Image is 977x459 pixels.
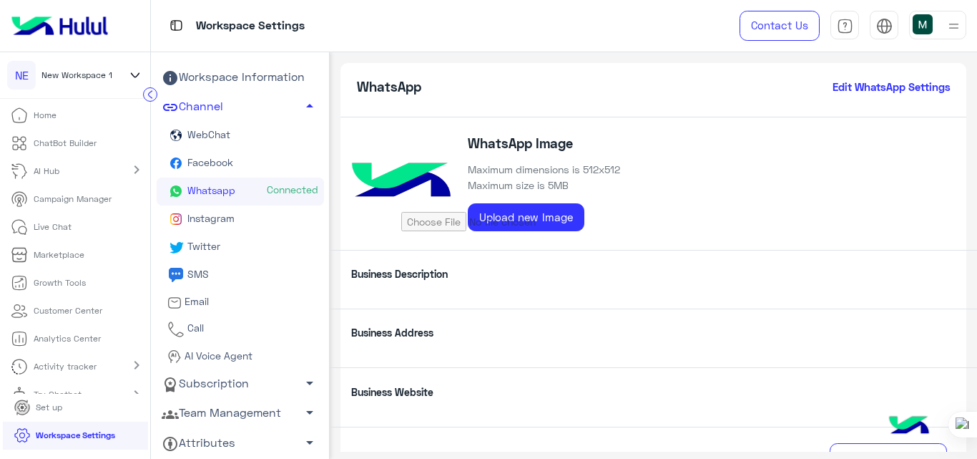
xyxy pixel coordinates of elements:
[157,63,324,92] a: Workspace Information
[340,266,549,281] p: Business Description
[167,266,185,284] img: sms icon
[128,357,145,374] mat-icon: chevron_right
[182,295,209,307] span: Email
[301,97,318,115] span: arrow_drop_up
[157,233,324,261] a: Twitter
[34,276,86,289] p: Growth Tools
[157,122,324,150] a: WebChat
[157,150,324,178] a: Facebook
[185,156,233,168] span: Facebook
[182,349,252,362] span: AI Voice Agent
[3,422,127,450] a: Workspace Settings
[357,79,421,95] h5: WhatsApp
[34,193,112,206] p: Campaign Manager
[6,11,114,41] img: Logo
[740,11,820,41] a: Contact Us
[157,315,324,343] a: Call
[34,304,102,317] p: Customer Center
[157,399,324,428] a: Team Management
[913,14,933,34] img: userImage
[830,11,859,41] a: tab
[157,206,324,233] a: Instagram
[837,18,853,34] img: tab
[267,183,318,197] span: Connected
[876,18,893,34] img: tab
[157,343,324,369] a: AI Voice Agent
[128,161,145,178] mat-icon: chevron_right
[34,248,84,261] p: Marketplace
[468,162,620,177] span: Maximum dimensions is 512x512
[34,137,97,150] p: ChatBot Builder
[945,17,963,35] img: profile
[157,178,324,206] a: WhatsappConnected
[301,375,318,392] span: arrow_drop_down
[884,402,934,452] img: hulul-logo.png
[185,184,235,196] span: Whatsapp
[34,332,101,345] p: Analytics Center
[157,261,324,289] a: sms iconSMS
[41,69,112,82] span: New Workspace 1
[167,16,185,34] img: tab
[34,388,82,401] p: Try Chatbot
[34,109,57,122] p: Home
[468,135,620,152] h5: WhatsApp Image
[301,434,318,451] span: arrow_drop_down
[468,178,620,193] p: Maximum size is 5MB
[185,212,235,224] span: Instagram
[185,322,204,334] span: Call
[7,61,36,90] div: NE
[34,360,97,373] p: Activity tracker
[301,404,318,421] span: arrow_drop_down
[157,369,324,399] a: Subscription
[185,268,209,280] span: SMS
[34,221,72,233] p: Live Chat
[185,128,230,140] span: WebChat
[157,289,324,316] a: Email
[3,394,74,422] a: Set up
[34,165,59,178] p: AI Hub
[340,325,549,340] p: Business Address
[157,428,324,458] a: Attributes
[833,80,951,93] h6: Edit WhatsApp Settings
[36,401,62,414] p: Set up
[196,16,305,36] p: Workspace Settings
[36,429,115,442] p: Workspace Settings
[157,92,324,122] a: Channel
[185,240,220,252] span: Twitter
[351,133,451,233] img: Profile picture
[128,386,145,403] mat-icon: chevron_right
[340,385,549,400] p: Business Website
